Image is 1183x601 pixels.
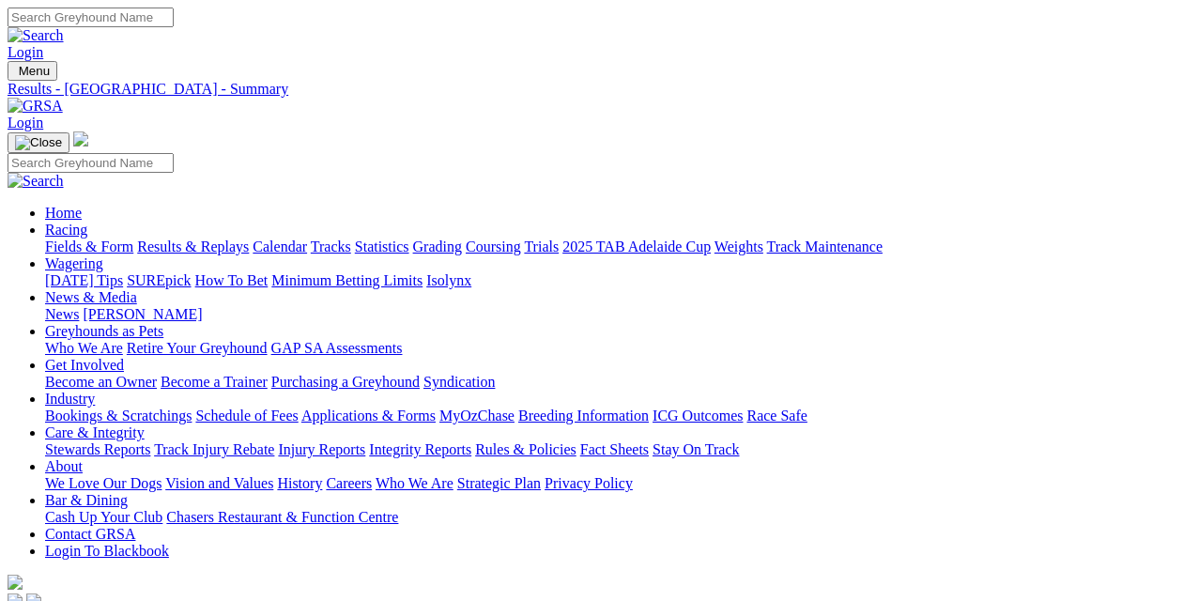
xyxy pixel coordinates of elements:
a: Coursing [466,239,521,254]
a: Home [45,205,82,221]
a: Contact GRSA [45,526,135,542]
a: Calendar [253,239,307,254]
a: [DATE] Tips [45,272,123,288]
div: Care & Integrity [45,441,1175,458]
a: Applications & Forms [301,408,436,424]
a: Track Maintenance [767,239,883,254]
a: ICG Outcomes [653,408,743,424]
input: Search [8,8,174,27]
a: Careers [326,475,372,491]
a: Who We Are [45,340,123,356]
a: Isolynx [426,272,471,288]
a: Become a Trainer [161,374,268,390]
a: Wagering [45,255,103,271]
div: News & Media [45,306,1175,323]
a: Retire Your Greyhound [127,340,268,356]
a: 2025 TAB Adelaide Cup [562,239,711,254]
a: Results - [GEOGRAPHIC_DATA] - Summary [8,81,1175,98]
a: Get Involved [45,357,124,373]
div: Get Involved [45,374,1175,391]
a: Grading [413,239,462,254]
a: Rules & Policies [475,441,576,457]
div: Racing [45,239,1175,255]
a: Racing [45,222,87,238]
a: Who We Are [376,475,453,491]
a: Stay On Track [653,441,739,457]
a: Breeding Information [518,408,649,424]
img: logo-grsa-white.png [73,131,88,146]
span: Menu [19,64,50,78]
a: Greyhounds as Pets [45,323,163,339]
a: Statistics [355,239,409,254]
a: [PERSON_NAME] [83,306,202,322]
button: Toggle navigation [8,61,57,81]
a: Industry [45,391,95,407]
div: About [45,475,1175,492]
a: Login To Blackbook [45,543,169,559]
div: Wagering [45,272,1175,289]
div: Greyhounds as Pets [45,340,1175,357]
a: Syndication [423,374,495,390]
img: GRSA [8,98,63,115]
a: News [45,306,79,322]
img: logo-grsa-white.png [8,575,23,590]
a: Vision and Values [165,475,273,491]
img: Search [8,173,64,190]
a: Schedule of Fees [195,408,298,424]
a: Fact Sheets [580,441,649,457]
a: News & Media [45,289,137,305]
a: Trials [524,239,559,254]
a: Weights [714,239,763,254]
a: Privacy Policy [545,475,633,491]
a: SUREpick [127,272,191,288]
a: Care & Integrity [45,424,145,440]
a: Tracks [311,239,351,254]
a: How To Bet [195,272,269,288]
a: Login [8,115,43,131]
a: Results & Replays [137,239,249,254]
a: Chasers Restaurant & Function Centre [166,509,398,525]
a: Race Safe [746,408,807,424]
a: Purchasing a Greyhound [271,374,420,390]
img: Close [15,135,62,150]
button: Toggle navigation [8,132,69,153]
a: Minimum Betting Limits [271,272,422,288]
input: Search [8,153,174,173]
a: MyOzChase [439,408,515,424]
img: Search [8,27,64,44]
a: Bookings & Scratchings [45,408,192,424]
a: History [277,475,322,491]
a: About [45,458,83,474]
a: Injury Reports [278,441,365,457]
div: Industry [45,408,1175,424]
div: Bar & Dining [45,509,1175,526]
a: Cash Up Your Club [45,509,162,525]
a: Integrity Reports [369,441,471,457]
a: Stewards Reports [45,441,150,457]
a: Track Injury Rebate [154,441,274,457]
a: Become an Owner [45,374,157,390]
a: Login [8,44,43,60]
a: Strategic Plan [457,475,541,491]
a: Bar & Dining [45,492,128,508]
a: GAP SA Assessments [271,340,403,356]
a: We Love Our Dogs [45,475,161,491]
a: Fields & Form [45,239,133,254]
